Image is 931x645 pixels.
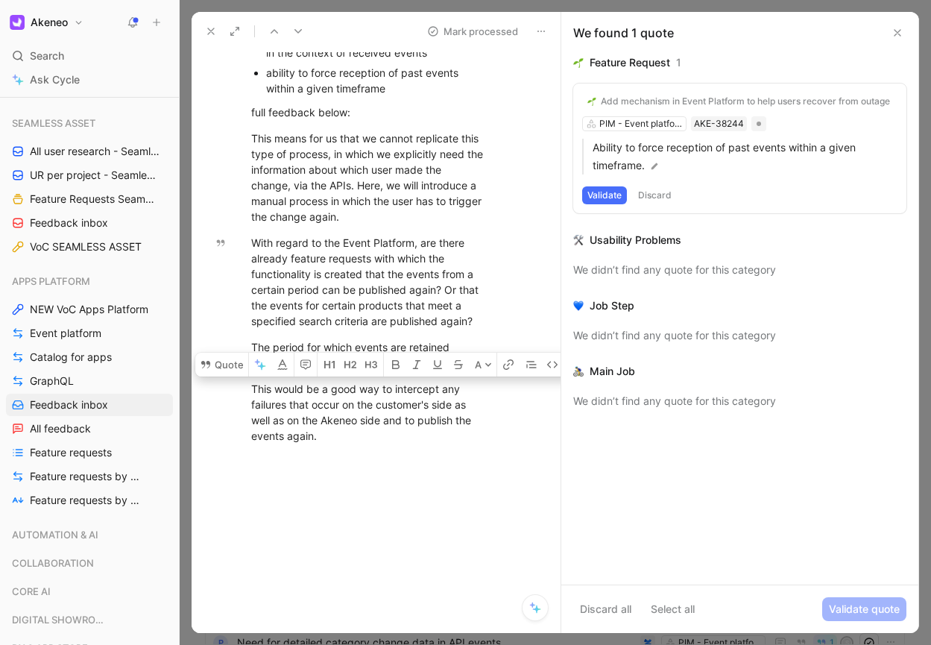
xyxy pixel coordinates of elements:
a: VoC SEAMLESS ASSET [6,236,173,258]
span: DIGITAL SHOWROOM [12,612,111,627]
span: APPS PLATFORM [12,274,90,289]
div: COLLABORATION [6,552,173,579]
a: UR per project - Seamless assets ([PERSON_NAME]) [6,164,173,186]
button: 🌱Add mechanism in Event Platform to help users recover from outage [582,92,895,110]
div: COLLABORATION [6,552,173,574]
button: AkeneoAkeneo [6,12,87,33]
div: APPS PLATFORMNEW VoC Apps PlatformEvent platformCatalog for appsGraphQLFeedback inboxAll feedback... [6,270,173,512]
span: Catalog for apps [30,350,112,365]
button: Validate quote [822,597,906,621]
span: Feature requests by status [30,469,139,484]
a: All feedback [6,418,173,440]
div: Job Step [590,297,634,315]
div: full feedback below: [251,104,486,120]
div: AUTOMATION & AI [6,523,173,550]
a: Ask Cycle [6,69,173,91]
a: NEW VoC Apps Platform [6,298,173,321]
div: With regard to the Event Platform, are there already feature requests with which the functionalit... [251,235,486,329]
h1: Akeneo [31,16,68,29]
a: Feedback inbox [6,212,173,234]
span: Feedback inbox [30,215,108,230]
span: All feedback [30,421,91,436]
a: Feedback inbox [6,394,173,416]
button: A [470,353,496,377]
img: 🌱 [573,57,584,68]
a: Feature Requests Seamless Assets [6,188,173,210]
a: Catalog for apps [6,346,173,368]
span: Event platform [30,326,101,341]
div: SEAMLESS ASSET [6,112,173,134]
span: COLLABORATION [12,556,94,570]
div: Usability Problems [590,231,681,249]
a: All user research - Seamless Asset ([PERSON_NAME]) [6,140,173,163]
div: 1 [676,54,681,72]
div: We didn’t find any quote for this category [573,327,906,344]
div: SEAMLESS ASSETAll user research - Seamless Asset ([PERSON_NAME])UR per project - Seamless assets ... [6,112,173,258]
div: Feature Request [590,54,670,72]
span: Ask Cycle [30,71,80,89]
div: This would be a good way to intercept any failures that occur on the customer's side as well as o... [251,381,486,444]
span: NEW VoC Apps Platform [30,302,148,317]
img: 🚴‍♂️ [573,366,584,377]
span: Feature requests by feature [30,493,140,508]
span: Feature requests [30,445,112,460]
span: SEAMLESS ASSET [12,116,95,130]
div: We didn’t find any quote for this category [573,392,906,410]
img: 💙 [573,301,584,311]
div: CORE AI [6,580,173,607]
button: Discard all [573,597,638,621]
div: ability to force reception of past events within a given timeframe [266,65,486,96]
button: Validate [582,186,627,204]
span: GraphQL [30,374,74,388]
div: We found 1 quote [573,24,674,42]
span: All user research - Seamless Asset ([PERSON_NAME]) [30,144,160,159]
div: DIGITAL SHOWROOM [6,608,173,631]
div: Search [6,45,173,67]
a: GraphQL [6,370,173,392]
img: pen.svg [649,161,660,172]
div: APPS PLATFORM [6,270,173,292]
p: Ability to force reception of past events within a given timeframe. [593,139,897,174]
span: UR per project - Seamless assets ([PERSON_NAME]) [30,168,160,183]
img: 🌱 [587,97,596,106]
div: CORE AI [6,580,173,602]
span: AUTOMATION & AI [12,527,98,542]
a: Event platform [6,322,173,344]
a: Feature requests by feature [6,489,173,512]
img: Akeneo [10,15,25,30]
button: Select all [644,597,701,621]
div: This means for us that we cannot replicate this type of process, in which we explicitly need the ... [251,130,486,224]
div: Add mechanism in Event Platform to help users recover from outage [601,95,890,107]
span: Feedback inbox [30,397,108,412]
span: Feature Requests Seamless Assets [30,192,156,207]
div: We didn’t find any quote for this category [573,261,906,279]
span: CORE AI [12,584,51,599]
span: VoC SEAMLESS ASSET [30,239,142,254]
div: Main Job [590,362,635,380]
a: Feature requests [6,441,173,464]
img: 🛠️ [573,235,584,245]
div: DIGITAL SHOWROOM [6,608,173,635]
div: AUTOMATION & AI [6,523,173,546]
button: Mark processed [420,21,525,42]
button: Quote [195,353,248,377]
div: The period for which events are retained should, however, be limited. [251,339,486,371]
button: Discard [633,186,677,204]
span: Search [30,47,64,65]
a: Feature requests by status [6,465,173,488]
